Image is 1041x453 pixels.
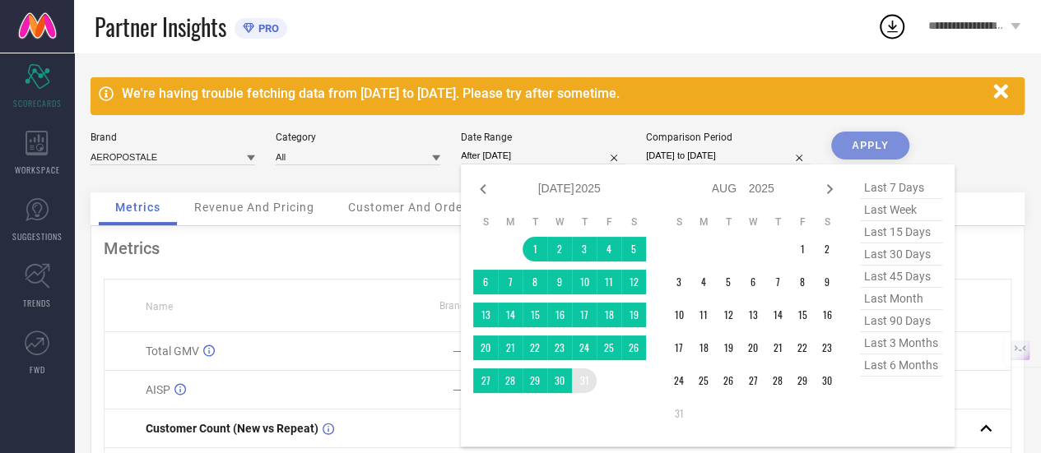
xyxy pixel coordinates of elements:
[13,97,62,109] span: SCORECARDS
[621,237,646,261] td: Sat Jul 05 2025
[572,368,597,393] td: Thu Jul 31 2025
[646,147,811,164] input: Select comparison period
[498,303,523,327] td: Mon Jul 14 2025
[765,215,790,229] th: Thursday
[790,303,815,327] td: Fri Aug 15 2025
[621,303,646,327] td: Sat Jul 19 2025
[523,335,547,360] td: Tue Jul 22 2025
[572,215,597,229] th: Thursday
[115,201,160,214] span: Metrics
[716,335,741,360] td: Tue Aug 19 2025
[667,270,691,294] td: Sun Aug 03 2025
[547,303,572,327] td: Wed Jul 16 2025
[860,310,942,332] span: last 90 days
[860,177,942,199] span: last 7 days
[194,201,314,214] span: Revenue And Pricing
[461,147,625,164] input: Select date range
[523,270,547,294] td: Tue Jul 08 2025
[23,297,51,309] span: TRENDS
[815,215,839,229] th: Saturday
[473,270,498,294] td: Sun Jul 06 2025
[860,332,942,354] span: last 3 months
[146,422,318,435] span: Customer Count (New vs Repeat)
[276,132,440,143] div: Category
[716,270,741,294] td: Tue Aug 05 2025
[691,270,716,294] td: Mon Aug 04 2025
[815,335,839,360] td: Sat Aug 23 2025
[820,179,839,199] div: Next month
[741,335,765,360] td: Wed Aug 20 2025
[691,335,716,360] td: Mon Aug 18 2025
[667,335,691,360] td: Sun Aug 17 2025
[716,303,741,327] td: Tue Aug 12 2025
[790,368,815,393] td: Fri Aug 29 2025
[790,215,815,229] th: Friday
[12,230,63,243] span: SUGGESTIONS
[473,215,498,229] th: Sunday
[95,10,226,44] span: Partner Insights
[741,215,765,229] th: Wednesday
[597,270,621,294] td: Fri Jul 11 2025
[597,215,621,229] th: Friday
[254,22,279,35] span: PRO
[790,270,815,294] td: Fri Aug 08 2025
[572,270,597,294] td: Thu Jul 10 2025
[547,215,572,229] th: Wednesday
[691,303,716,327] td: Mon Aug 11 2025
[815,270,839,294] td: Sat Aug 09 2025
[597,237,621,261] td: Fri Jul 04 2025
[621,270,646,294] td: Sat Jul 12 2025
[146,383,170,396] span: AISP
[523,303,547,327] td: Tue Jul 15 2025
[691,215,716,229] th: Monday
[667,368,691,393] td: Sun Aug 24 2025
[860,221,942,243] span: last 15 days
[860,243,942,266] span: last 30 days
[473,335,498,360] td: Sun Jul 20 2025
[691,368,716,393] td: Mon Aug 25 2025
[860,199,942,221] span: last week
[877,12,907,41] div: Open download list
[790,237,815,261] td: Fri Aug 01 2025
[790,335,815,360] td: Fri Aug 22 2025
[765,303,790,327] td: Thu Aug 14 2025
[523,368,547,393] td: Tue Jul 29 2025
[498,335,523,360] td: Mon Jul 21 2025
[621,335,646,360] td: Sat Jul 26 2025
[498,368,523,393] td: Mon Jul 28 2025
[104,238,1011,258] div: Metrics
[815,237,839,261] td: Sat Aug 02 2025
[146,301,173,312] span: Name
[741,368,765,393] td: Wed Aug 27 2025
[523,237,547,261] td: Tue Jul 01 2025
[646,132,811,143] div: Comparison Period
[91,132,255,143] div: Brand
[473,179,493,199] div: Previous month
[146,344,199,358] span: Total GMV
[547,335,572,360] td: Wed Jul 23 2025
[860,354,942,377] span: last 6 months
[572,237,597,261] td: Thu Jul 03 2025
[667,401,691,426] td: Sun Aug 31 2025
[547,237,572,261] td: Wed Jul 02 2025
[741,270,765,294] td: Wed Aug 06 2025
[30,363,45,376] span: FWD
[716,368,741,393] td: Tue Aug 26 2025
[741,303,765,327] td: Wed Aug 13 2025
[453,383,462,396] div: —
[461,132,625,143] div: Date Range
[597,303,621,327] td: Fri Jul 18 2025
[716,215,741,229] th: Tuesday
[815,368,839,393] td: Sat Aug 30 2025
[473,303,498,327] td: Sun Jul 13 2025
[597,335,621,360] td: Fri Jul 25 2025
[765,270,790,294] td: Thu Aug 07 2025
[667,303,691,327] td: Sun Aug 10 2025
[667,215,691,229] th: Sunday
[765,335,790,360] td: Thu Aug 21 2025
[498,215,523,229] th: Monday
[765,368,790,393] td: Thu Aug 28 2025
[122,86,985,101] div: We're having trouble fetching data from [DATE] to [DATE]. Please try after sometime.
[523,215,547,229] th: Tuesday
[15,164,60,176] span: WORKSPACE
